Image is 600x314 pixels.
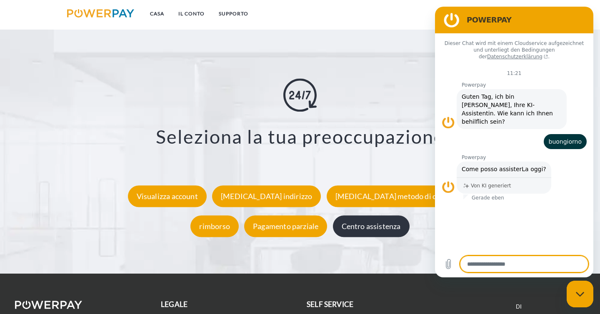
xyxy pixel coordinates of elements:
a: Visualizza account [126,192,209,201]
a: DI [516,303,522,310]
a: [MEDICAL_DATA] metodo di consegna [325,192,475,201]
a: SUPPORTO [212,6,255,21]
font: self service [307,300,353,309]
img: online-shopping.svg [283,78,317,112]
img: logo-powerpay.svg [67,9,134,17]
font: IL CONTO [178,10,205,17]
img: logo-powerpay-white.svg [15,301,82,309]
iframe: Finestra di messaggistica [435,7,593,277]
a: IL CONTO [171,6,212,21]
font: SUPPORTO [219,10,248,17]
font: [MEDICAL_DATA] indirizzo [221,192,312,201]
a: Pagamento parziale [242,222,329,231]
font: Seleziona la tua preoccupazione [156,125,445,148]
font: Casa [150,10,164,17]
font: rimborso [199,222,230,231]
a: Casa [143,6,171,21]
font: Centro assistenza [342,222,401,231]
font: Visualizza account [137,192,198,201]
a: Centro assistenza [331,222,412,231]
font: [MEDICAL_DATA] metodo di consegna [335,192,464,201]
a: Termini e Condizioni [437,6,516,21]
font: Pagamento parziale [253,222,318,231]
a: [MEDICAL_DATA] indirizzo [210,192,323,201]
iframe: Schaltfläche zum Öffnen des Messaging-Fensters; Konversation läuft [567,281,593,307]
font: legale [161,300,187,309]
a: rimborso [188,222,240,231]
